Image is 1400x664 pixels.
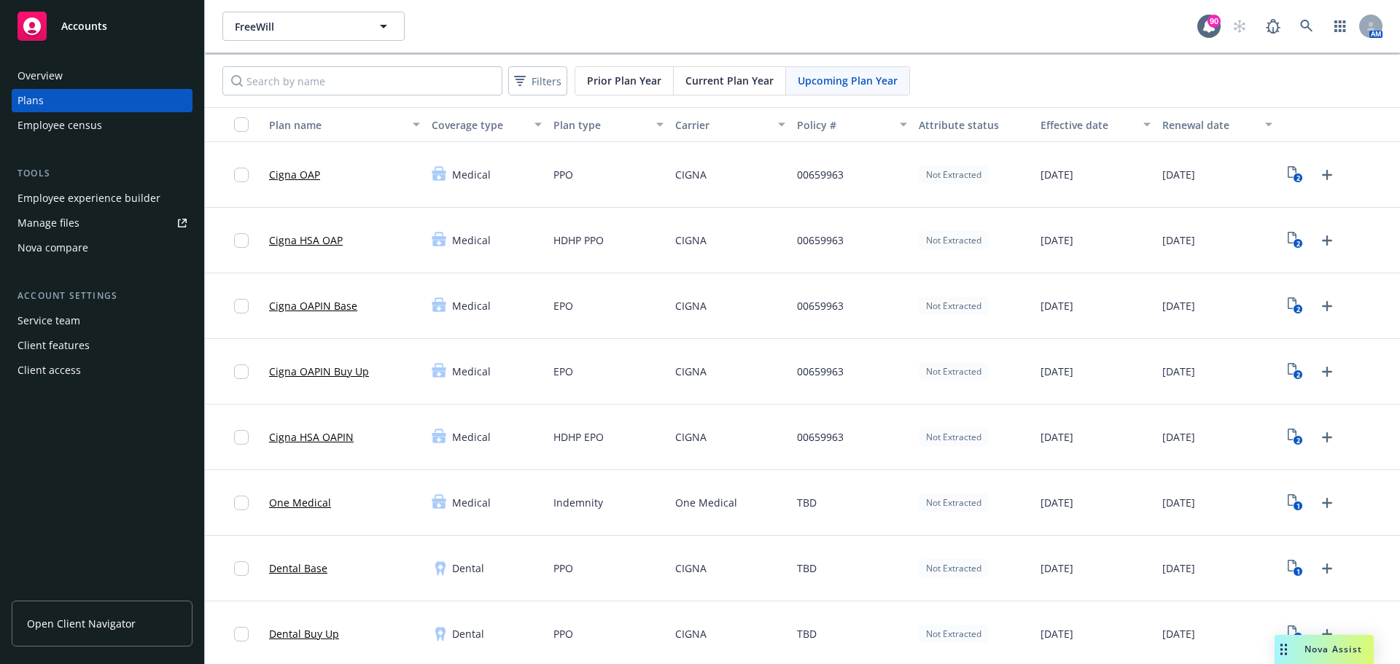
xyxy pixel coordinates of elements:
[269,233,343,248] a: Cigna HSA OAP
[1162,626,1195,641] span: [DATE]
[1275,635,1293,664] div: Drag to move
[12,309,192,332] a: Service team
[234,117,249,132] input: Select all
[1296,305,1300,314] text: 2
[17,236,88,259] div: Nova compare
[553,495,603,510] span: Indemnity
[791,107,913,142] button: Policy #
[1041,495,1073,510] span: [DATE]
[1162,495,1195,510] span: [DATE]
[919,493,989,512] div: Not Extracted
[1296,501,1300,511] text: 1
[1292,12,1321,41] a: Search
[1284,426,1307,449] a: View Plan Documents
[798,73,898,88] span: Upcoming Plan Year
[17,89,44,112] div: Plans
[234,364,249,379] input: Toggle Row Selected
[553,626,573,641] span: PPO
[532,74,561,89] span: Filters
[234,299,249,313] input: Toggle Row Selected
[1296,239,1300,249] text: 2
[1284,229,1307,252] a: View Plan Documents
[1284,622,1307,646] a: View Plan Documents
[1035,107,1156,142] button: Effective date
[548,107,669,142] button: Plan type
[263,107,426,142] button: Plan name
[452,561,484,576] span: Dental
[12,236,192,259] a: Nova compare
[17,359,81,382] div: Client access
[1041,233,1073,248] span: [DATE]
[553,561,573,576] span: PPO
[1315,229,1339,252] a: Upload Plan Documents
[269,167,320,182] a: Cigna OAP
[553,429,604,445] span: HDHP EPO
[234,233,249,248] input: Toggle Row Selected
[1041,167,1073,182] span: [DATE]
[452,167,491,182] span: Medical
[1162,233,1195,248] span: [DATE]
[1284,557,1307,580] a: View Plan Documents
[1162,298,1195,313] span: [DATE]
[1041,561,1073,576] span: [DATE]
[553,233,604,248] span: HDHP PPO
[269,429,354,445] a: Cigna HSA OAPIN
[553,364,573,379] span: EPO
[919,297,989,315] div: Not Extracted
[669,107,791,142] button: Carrier
[1162,561,1195,576] span: [DATE]
[1162,117,1256,133] div: Renewal date
[1296,370,1300,380] text: 2
[797,117,891,133] div: Policy #
[12,211,192,235] a: Manage files
[1284,491,1307,515] a: View Plan Documents
[587,73,661,88] span: Prior Plan Year
[234,430,249,445] input: Toggle Row Selected
[1207,15,1221,28] div: 90
[797,495,817,510] span: TBD
[675,167,707,182] span: CIGNA
[1225,12,1254,41] a: Start snowing
[234,168,249,182] input: Toggle Row Selected
[675,626,707,641] span: CIGNA
[1315,622,1339,646] a: Upload Plan Documents
[919,428,989,446] div: Not Extracted
[919,117,1029,133] div: Attribute status
[452,626,484,641] span: Dental
[12,89,192,112] a: Plans
[1326,12,1355,41] a: Switch app
[269,117,404,133] div: Plan name
[1315,557,1339,580] a: Upload Plan Documents
[1284,360,1307,383] a: View Plan Documents
[12,289,192,303] div: Account settings
[919,362,989,380] div: Not Extracted
[675,117,769,133] div: Carrier
[1275,635,1374,664] button: Nova Assist
[12,187,192,210] a: Employee experience builder
[919,165,989,184] div: Not Extracted
[1304,643,1362,655] span: Nova Assist
[17,334,90,357] div: Client features
[685,73,774,88] span: Current Plan Year
[452,298,491,313] span: Medical
[426,107,548,142] button: Coverage type
[1284,163,1307,187] a: View Plan Documents
[675,429,707,445] span: CIGNA
[1315,163,1339,187] a: Upload Plan Documents
[797,364,844,379] span: 00659963
[1284,294,1307,318] a: View Plan Documents
[553,117,647,133] div: Plan type
[234,627,249,641] input: Toggle Row Selected
[919,559,989,577] div: Not Extracted
[12,359,192,382] a: Client access
[12,64,192,87] a: Overview
[1041,117,1135,133] div: Effective date
[1315,294,1339,318] a: Upload Plan Documents
[1296,173,1300,183] text: 2
[913,107,1035,142] button: Attribute status
[797,298,844,313] span: 00659963
[919,231,989,249] div: Not Extracted
[269,561,327,576] a: Dental Base
[919,625,989,643] div: Not Extracted
[1041,626,1073,641] span: [DATE]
